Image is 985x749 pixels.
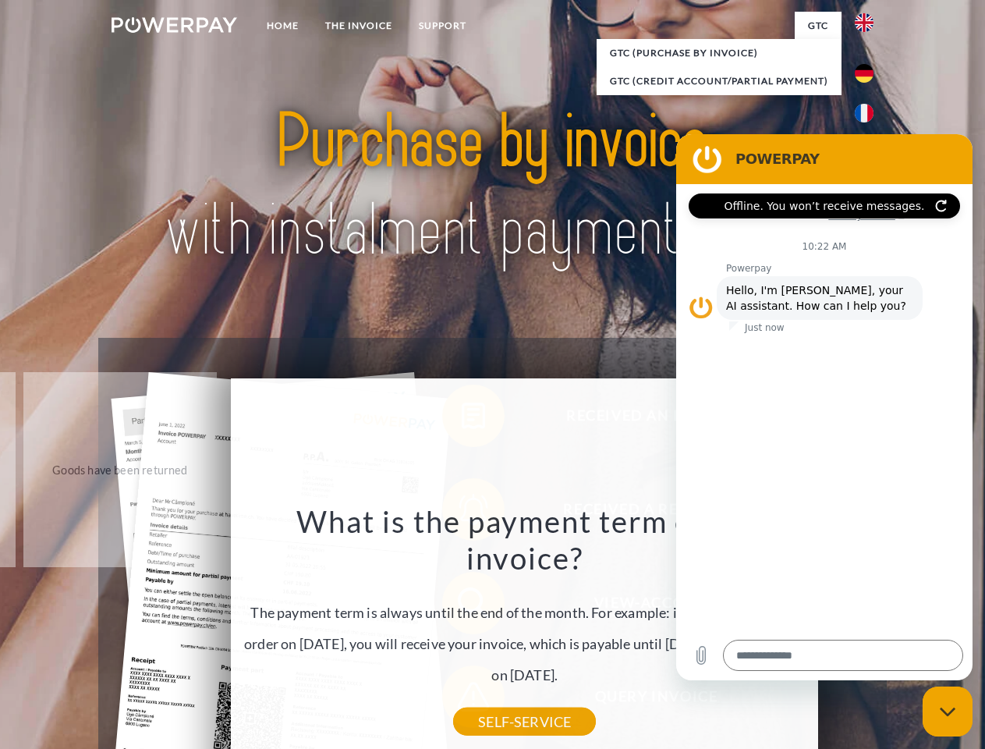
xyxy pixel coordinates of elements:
[855,104,873,122] img: fr
[253,12,312,40] a: Home
[112,17,237,33] img: logo-powerpay-white.svg
[923,687,973,737] iframe: Button to launch messaging window, conversation in progress
[855,64,873,83] img: de
[795,12,842,40] a: GTC
[240,502,810,577] h3: What is the payment term of my invoice?
[240,502,810,722] div: The payment term is always until the end of the month. For example: if you complete your order on...
[33,459,208,480] div: Goods have been returned
[597,39,842,67] a: GTC (Purchase by invoice)
[597,67,842,95] a: GTC (Credit account/partial payment)
[676,134,973,680] iframe: Messaging window
[149,75,836,299] img: title-powerpay_en.svg
[855,13,873,32] img: en
[406,12,480,40] a: Support
[453,708,596,736] a: SELF-SERVICE
[312,12,406,40] a: THE INVOICE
